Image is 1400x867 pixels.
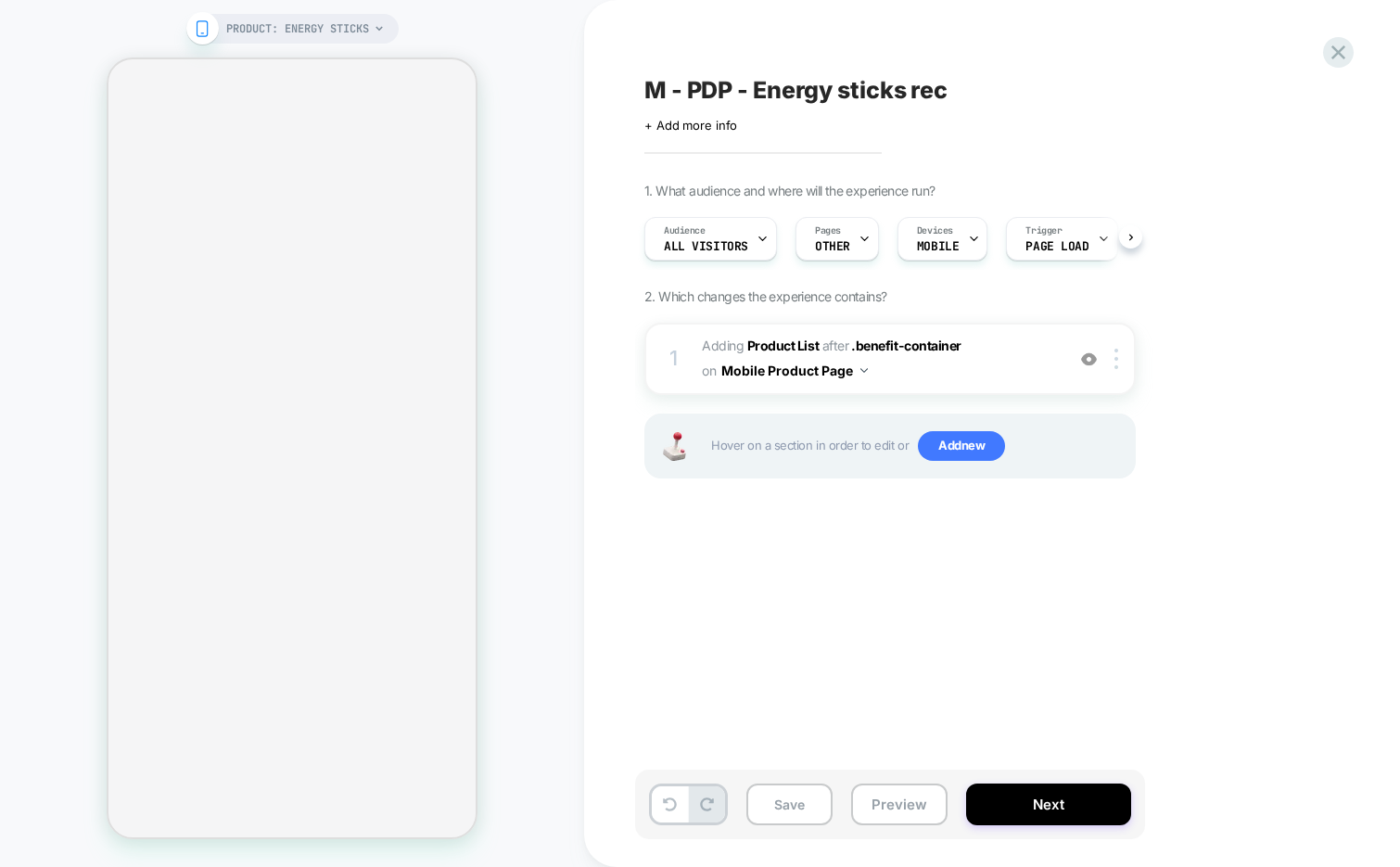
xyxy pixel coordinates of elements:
[655,432,693,461] img: Joystick
[851,784,948,825] button: Preview
[665,340,683,377] div: 1
[1025,224,1062,237] span: Trigger
[664,240,748,253] span: All Visitors
[702,338,819,353] span: Adding
[664,224,706,237] span: Audience
[702,359,716,382] span: on
[1081,351,1097,367] img: crossed eye
[917,224,953,237] span: Devices
[644,118,737,133] span: + Add more info
[644,76,948,104] span: M - PDP - Energy sticks rec
[815,240,850,253] span: OTHER
[860,368,868,373] img: down arrow
[1114,349,1118,369] img: close
[815,224,841,237] span: Pages
[721,357,868,384] button: Mobile Product Page
[966,784,1131,825] button: Next
[644,288,886,304] span: 2. Which changes the experience contains?
[747,338,819,353] b: Product List
[711,431,1125,461] span: Hover on a section in order to edit or
[851,338,961,353] span: .benefit-container
[644,183,935,198] span: 1. What audience and where will the experience run?
[822,338,849,353] span: AFTER
[917,240,959,253] span: MOBILE
[226,14,369,44] span: PRODUCT: Energy Sticks
[746,784,833,825] button: Save
[1025,240,1088,253] span: Page Load
[918,431,1005,461] span: Add new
